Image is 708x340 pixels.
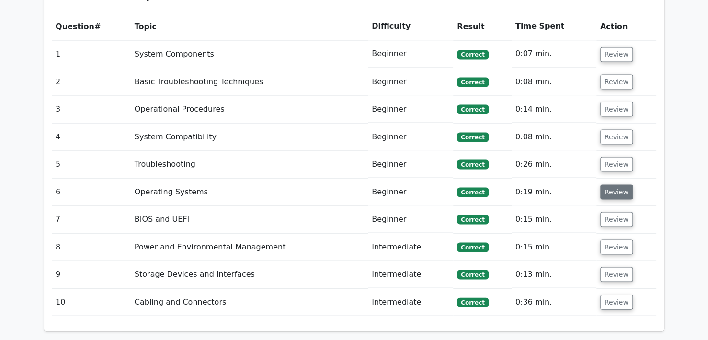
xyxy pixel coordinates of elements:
button: Review [600,157,633,171]
td: Troubleshooting [131,150,368,178]
td: 0:15 min. [512,205,596,233]
button: Review [600,212,633,227]
td: Operating Systems [131,178,368,205]
td: Beginner [368,150,453,178]
button: Review [600,184,633,199]
td: 0:26 min. [512,150,596,178]
td: 0:14 min. [512,95,596,123]
td: 10 [52,288,131,316]
button: Review [600,129,633,144]
td: Cabling and Connectors [131,288,368,316]
td: 0:36 min. [512,288,596,316]
td: Beginner [368,178,453,205]
span: Correct [457,187,488,197]
td: Intermediate [368,288,453,316]
th: Result [453,13,512,40]
td: 7 [52,205,131,233]
button: Review [600,295,633,309]
button: Review [600,239,633,254]
td: 6 [52,178,131,205]
span: Correct [457,159,488,169]
td: 3 [52,95,131,123]
td: Beginner [368,123,453,150]
button: Review [600,102,633,116]
td: 1 [52,40,131,68]
td: 0:08 min. [512,123,596,150]
td: 0:08 min. [512,68,596,95]
td: Beginner [368,95,453,123]
button: Review [600,47,633,62]
span: Question [56,22,94,31]
td: Beginner [368,40,453,68]
td: 0:13 min. [512,261,596,288]
td: BIOS and UEFI [131,205,368,233]
td: System Components [131,40,368,68]
td: Power and Environmental Management [131,233,368,261]
td: 9 [52,261,131,288]
th: Topic [131,13,368,40]
span: Correct [457,297,488,307]
td: Basic Troubleshooting Techniques [131,68,368,95]
th: Time Spent [512,13,596,40]
td: 8 [52,233,131,261]
td: Intermediate [368,261,453,288]
span: Correct [457,132,488,142]
th: # [52,13,131,40]
span: Correct [457,242,488,252]
td: 2 [52,68,131,95]
span: Correct [457,77,488,87]
span: Correct [457,270,488,279]
td: Storage Devices and Interfaces [131,261,368,288]
td: System Compatibility [131,123,368,150]
td: Operational Procedures [131,95,368,123]
td: 5 [52,150,131,178]
span: Correct [457,215,488,224]
td: Beginner [368,68,453,95]
button: Review [600,74,633,89]
td: Intermediate [368,233,453,261]
span: Correct [457,50,488,59]
span: Correct [457,104,488,114]
th: Action [596,13,656,40]
td: 0:07 min. [512,40,596,68]
td: 0:15 min. [512,233,596,261]
button: Review [600,267,633,282]
td: Beginner [368,205,453,233]
td: 0:19 min. [512,178,596,205]
th: Difficulty [368,13,453,40]
td: 4 [52,123,131,150]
